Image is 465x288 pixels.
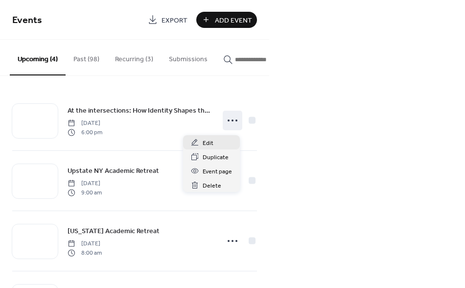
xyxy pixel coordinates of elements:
span: [DATE] [68,119,102,128]
span: 9:00 am [68,188,102,197]
a: At the intersections: How Identity Shapes the Legal Profession [68,105,213,116]
button: Past (98) [66,40,107,74]
span: [DATE] [68,179,102,188]
span: Duplicate [203,152,229,163]
button: Recurring (3) [107,40,161,74]
a: Export [143,12,192,28]
span: Add Event [215,15,252,25]
span: Events [12,11,42,30]
span: Upstate NY Academic Retreat [68,166,159,176]
span: Export [162,15,187,25]
span: 8:00 am [68,248,102,257]
span: [US_STATE] Academic Retreat [68,226,160,237]
span: Event page [203,167,232,177]
span: [DATE] [68,240,102,248]
button: Add Event [196,12,257,28]
span: Edit [203,138,213,148]
span: 6:00 pm [68,128,102,137]
button: Upcoming (4) [10,40,66,75]
button: Submissions [161,40,215,74]
span: Delete [203,181,221,191]
a: Upstate NY Academic Retreat [68,165,159,176]
a: [US_STATE] Academic Retreat [68,225,160,237]
span: At the intersections: How Identity Shapes the Legal Profession [68,106,213,116]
